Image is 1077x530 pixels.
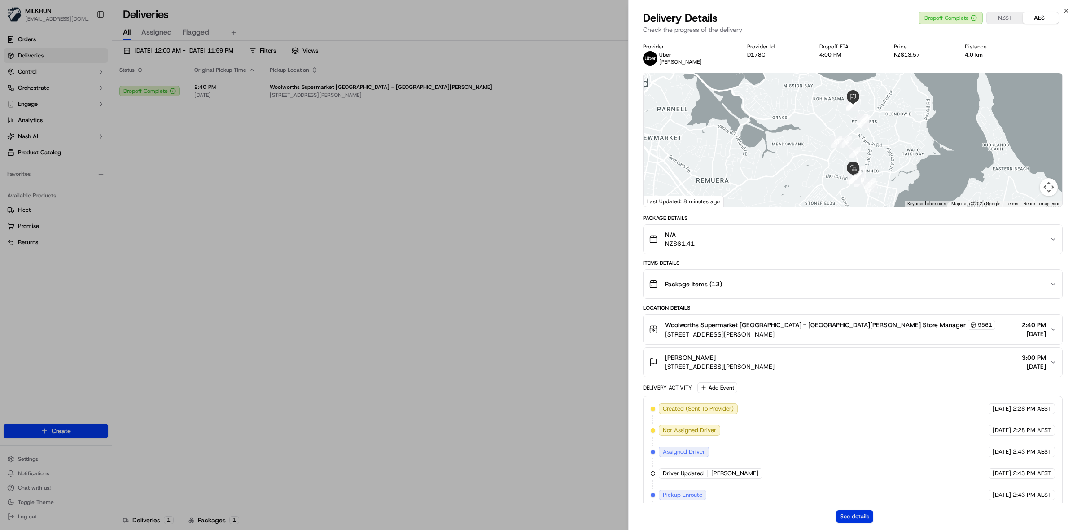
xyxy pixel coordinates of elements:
span: Map data ©2025 Google [951,201,1000,206]
div: Items Details [643,259,1063,267]
button: Map camera controls [1040,178,1058,196]
span: [PERSON_NAME] [711,469,758,477]
div: Delivery Activity [643,384,692,391]
span: 2:28 PM AEST [1013,426,1051,434]
span: [DATE] [993,469,1011,477]
button: Package Items (13) [644,270,1062,298]
div: 14 [840,136,852,148]
div: Dropoff ETA [819,43,880,50]
span: [PERSON_NAME] [659,58,702,66]
span: Package Items ( 13 ) [665,280,722,289]
img: Google [646,195,675,207]
span: Created (Sent To Provider) [663,405,734,413]
span: Pickup Enroute [663,491,702,499]
div: 29 [849,172,861,184]
span: [DATE] [993,491,1011,499]
span: [DATE] [993,405,1011,413]
span: [STREET_ADDRESS][PERSON_NAME] [665,362,775,371]
span: [PERSON_NAME] [665,353,716,362]
span: 3:00 PM [1022,353,1046,362]
img: uber-new-logo.jpeg [643,51,657,66]
button: N/ANZ$61.41 [644,225,1062,254]
div: 9 [854,175,866,187]
div: Location Details [643,304,1063,311]
button: AEST [1023,12,1059,24]
button: D178C [747,51,765,58]
div: 21 [846,99,858,110]
div: 24 [847,172,859,184]
div: Price [894,43,951,50]
span: [STREET_ADDRESS][PERSON_NAME] [665,330,995,339]
a: Open this area in Google Maps (opens a new window) [646,195,675,207]
div: 17 [857,114,868,125]
span: 9561 [978,321,992,329]
span: [DATE] [1022,362,1046,371]
span: Woolworths Supermarket [GEOGRAPHIC_DATA] - [GEOGRAPHIC_DATA][PERSON_NAME] Store Manager [665,320,966,329]
div: 4.0 km [965,51,1018,58]
div: 12 [853,166,865,178]
button: Woolworths Supermarket [GEOGRAPHIC_DATA] - [GEOGRAPHIC_DATA][PERSON_NAME] Store Manager9561[STREE... [644,315,1062,344]
button: NZST [987,12,1023,24]
button: Add Event [697,382,737,393]
p: Check the progress of the delivery [643,25,1063,34]
span: 2:43 PM AEST [1013,448,1051,456]
span: Delivery Details [643,11,718,25]
button: See details [836,510,873,523]
a: Report a map error [1024,201,1059,206]
div: 10 [865,181,877,193]
p: Uber [659,51,702,58]
span: [DATE] [1022,329,1046,338]
div: Distance [965,43,1018,50]
button: Dropoff Complete [919,12,983,24]
div: Provider [643,43,733,50]
span: Not Assigned Driver [663,426,716,434]
button: Keyboard shortcuts [907,201,946,207]
div: Package Details [643,215,1063,222]
span: Driver Updated [663,469,704,477]
a: Terms (opens in new tab) [1006,201,1018,206]
span: 2:43 PM AEST [1013,491,1051,499]
span: NZ$61.41 [665,239,695,248]
span: 2:43 PM AEST [1013,469,1051,477]
button: [PERSON_NAME][STREET_ADDRESS][PERSON_NAME]3:00 PM[DATE] [644,348,1062,377]
div: 30 [849,172,860,184]
div: Provider Id [747,43,806,50]
div: 13 [849,147,861,158]
div: 22 [858,115,870,127]
span: [DATE] [993,426,1011,434]
span: 2:28 PM AEST [1013,405,1051,413]
div: 11 [864,178,876,189]
div: 4:00 PM [819,51,880,58]
span: N/A [665,230,695,239]
span: Assigned Driver [663,448,705,456]
span: [DATE] [993,448,1011,456]
div: Last Updated: 8 minutes ago [644,196,724,207]
div: NZ$13.57 [894,51,951,58]
span: 2:40 PM [1022,320,1046,329]
div: 23 [831,136,842,148]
